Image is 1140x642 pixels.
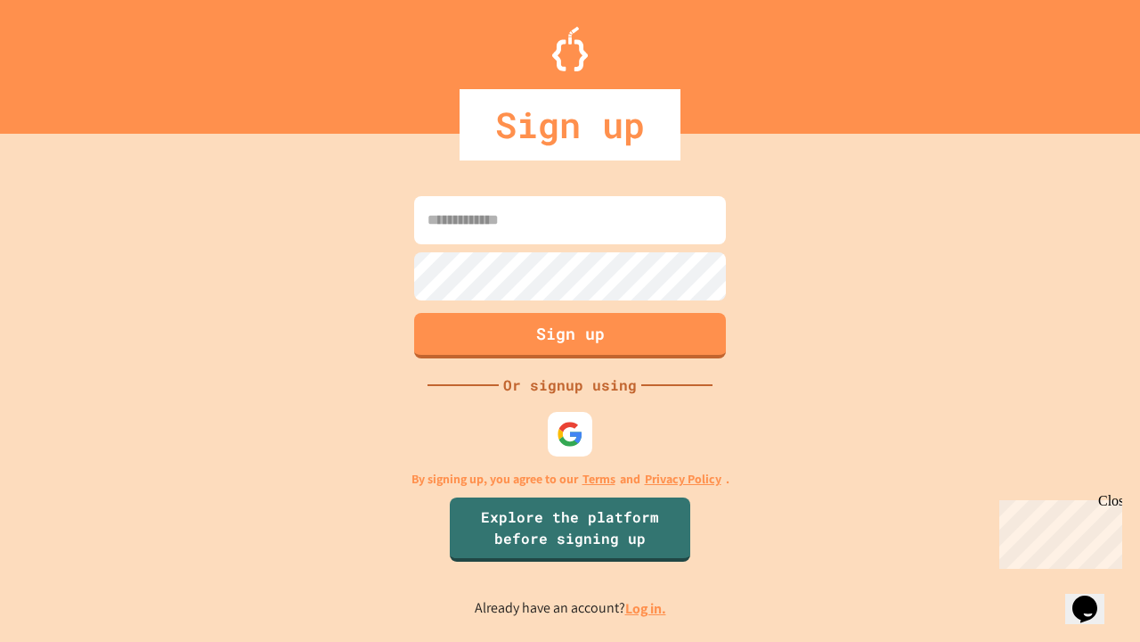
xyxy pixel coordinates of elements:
[1065,571,1122,624] iframe: chat widget
[557,421,583,448] img: google-icon.svg
[992,493,1122,569] iframe: chat widget
[450,498,690,562] a: Explore the platform before signing up
[7,7,123,113] div: Chat with us now!Close
[499,374,641,396] div: Or signup using
[475,597,666,620] p: Already have an account?
[582,470,615,489] a: Terms
[414,313,726,358] button: Sign up
[645,470,721,489] a: Privacy Policy
[460,89,680,160] div: Sign up
[625,599,666,618] a: Log in.
[552,27,588,71] img: Logo.svg
[411,470,729,489] p: By signing up, you agree to our and .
